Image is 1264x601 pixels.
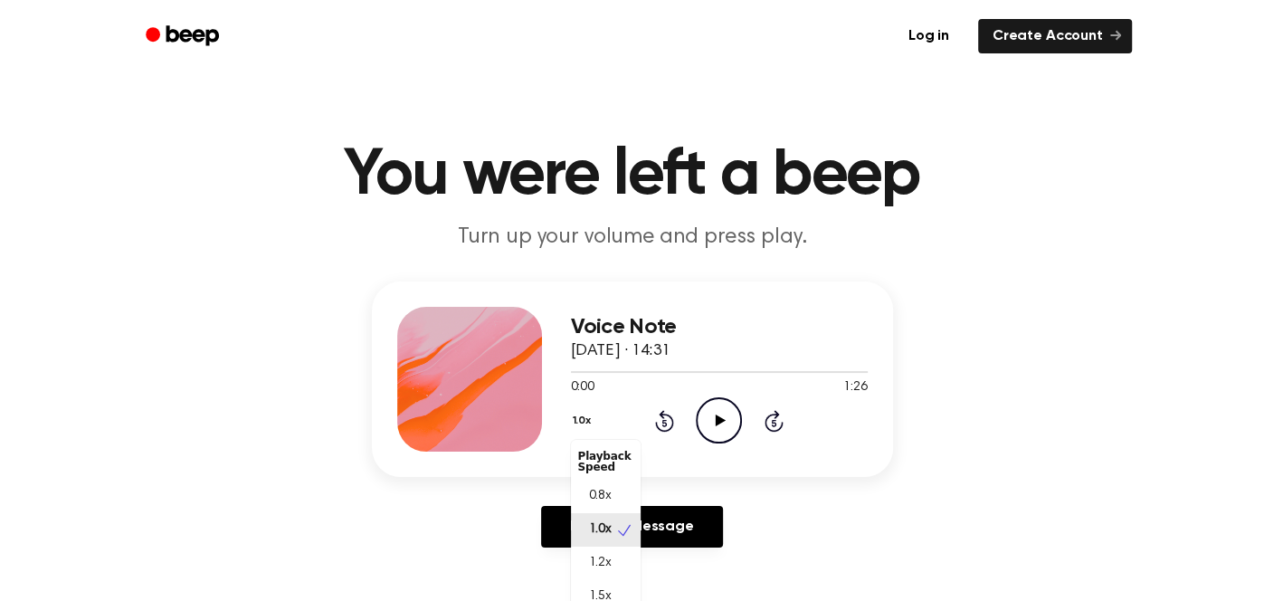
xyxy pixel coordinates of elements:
[589,520,612,539] span: 1.0x
[571,444,641,480] div: Playback Speed
[571,405,598,436] button: 1.0x
[589,487,612,506] span: 0.8x
[589,554,612,573] span: 1.2x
